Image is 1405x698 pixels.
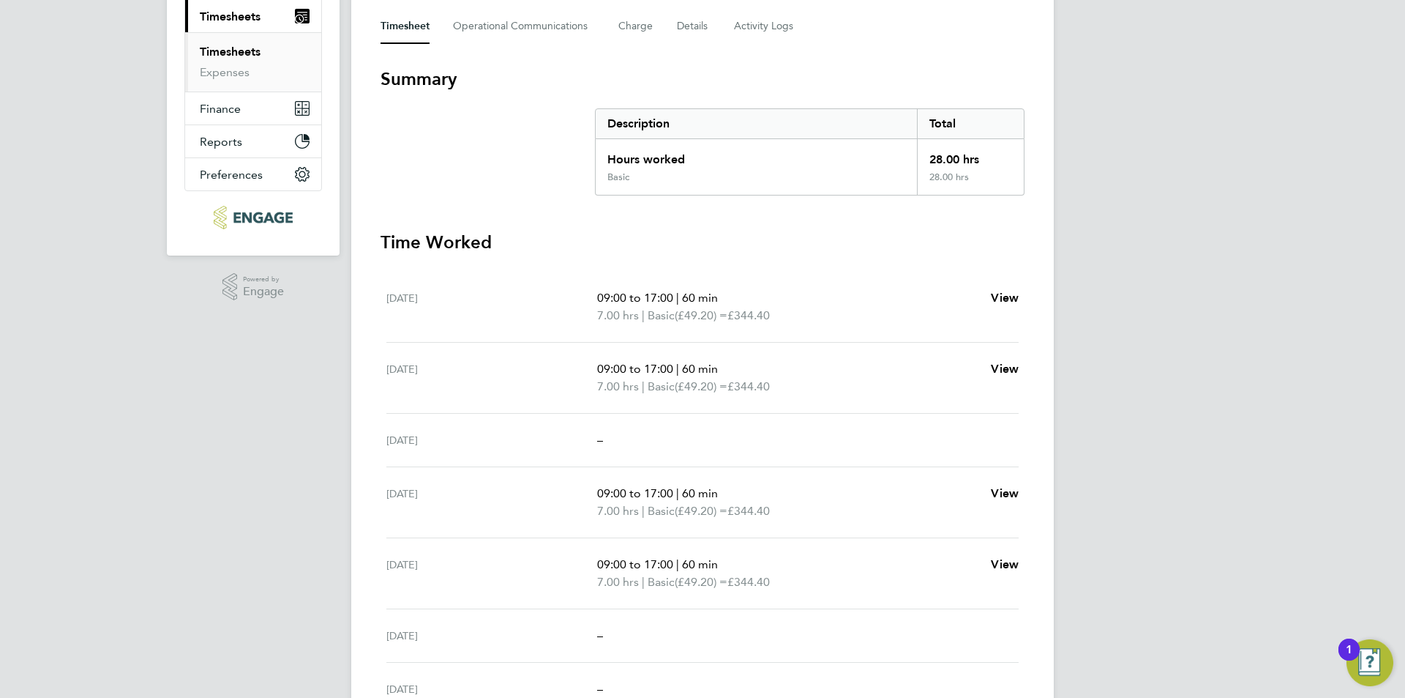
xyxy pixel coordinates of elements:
[185,158,321,190] button: Preferences
[597,308,639,322] span: 7.00 hrs
[453,9,595,44] button: Operational Communications
[597,628,603,642] span: –
[607,171,629,183] div: Basic
[727,379,770,393] span: £344.40
[184,206,322,229] a: Go to home page
[597,379,639,393] span: 7.00 hrs
[676,486,679,500] span: |
[727,575,770,589] span: £344.40
[381,9,430,44] button: Timesheet
[597,433,603,447] span: –
[675,379,727,393] span: (£49.20) =
[991,362,1019,376] span: View
[917,139,1024,171] div: 28.00 hrs
[642,379,645,393] span: |
[676,362,679,376] span: |
[597,575,639,589] span: 7.00 hrs
[386,431,597,449] div: [DATE]
[682,291,718,305] span: 60 min
[682,557,718,571] span: 60 min
[991,291,1019,305] span: View
[597,557,673,571] span: 09:00 to 17:00
[222,273,285,301] a: Powered byEngage
[642,308,645,322] span: |
[214,206,292,229] img: ncclondon-logo-retina.png
[642,575,645,589] span: |
[595,108,1024,196] div: Summary
[596,109,917,138] div: Description
[381,231,1024,254] h3: Time Worked
[200,65,250,79] a: Expenses
[675,575,727,589] span: (£49.20) =
[727,504,770,518] span: £344.40
[200,168,263,182] span: Preferences
[381,67,1024,91] h3: Summary
[200,102,241,116] span: Finance
[243,286,284,298] span: Engage
[597,682,603,696] span: –
[200,45,261,59] a: Timesheets
[727,308,770,322] span: £344.40
[597,291,673,305] span: 09:00 to 17:00
[386,680,597,698] div: [DATE]
[682,486,718,500] span: 60 min
[386,289,597,324] div: [DATE]
[596,139,917,171] div: Hours worked
[991,289,1019,307] a: View
[642,504,645,518] span: |
[597,486,673,500] span: 09:00 to 17:00
[200,10,261,23] span: Timesheets
[200,135,242,149] span: Reports
[243,273,284,286] span: Powered by
[386,360,597,396] div: [DATE]
[185,125,321,157] button: Reports
[676,557,679,571] span: |
[677,9,711,44] button: Details
[682,362,718,376] span: 60 min
[597,362,673,376] span: 09:00 to 17:00
[618,9,653,44] button: Charge
[675,308,727,322] span: (£49.20) =
[386,627,597,645] div: [DATE]
[675,504,727,518] span: (£49.20) =
[597,504,639,518] span: 7.00 hrs
[917,171,1024,195] div: 28.00 hrs
[648,573,675,591] span: Basic
[991,360,1019,378] a: View
[991,485,1019,502] a: View
[648,502,675,520] span: Basic
[991,557,1019,571] span: View
[991,486,1019,500] span: View
[676,291,679,305] span: |
[185,92,321,125] button: Finance
[648,378,675,396] span: Basic
[648,307,675,324] span: Basic
[185,32,321,92] div: Timesheets
[917,109,1024,138] div: Total
[991,556,1019,573] a: View
[734,9,795,44] button: Activity Logs
[1346,639,1393,686] button: Open Resource Center, 1 new notification
[386,556,597,591] div: [DATE]
[1346,650,1352,669] div: 1
[386,485,597,520] div: [DATE]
